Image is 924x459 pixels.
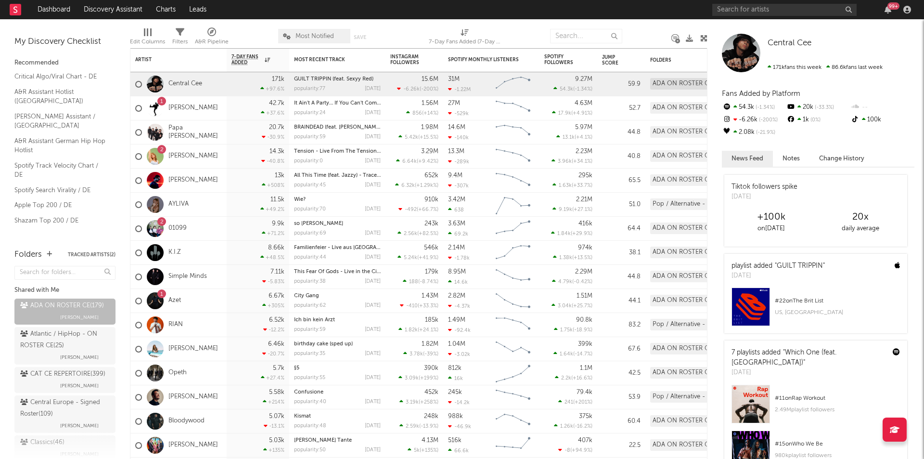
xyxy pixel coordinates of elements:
[552,182,592,188] div: ( )
[14,367,115,393] a: CAT CE REPERTOIRE(399)[PERSON_NAME]
[602,54,626,66] div: Jump Score
[260,206,284,212] div: +49.2 %
[295,33,334,39] span: Most Notified
[20,300,104,312] div: ADA ON ROSTER CE ( 179 )
[14,395,115,433] a: Central Europe - Signed Roster(109)[PERSON_NAME]
[650,198,734,210] div: Pop / Alternative - ON ROSTER CE (49)
[168,224,187,233] a: 01099
[269,124,284,131] div: 20.7k
[786,101,850,114] div: 20k
[575,269,592,275] div: 2.29M
[172,24,188,52] div: Filters
[491,96,535,120] svg: Chart title
[786,114,850,126] div: 1k
[294,197,306,202] a: Wie?
[559,183,572,188] span: 1.63k
[650,150,731,162] div: ADA ON ROSTER CE (179)
[448,100,460,106] div: 27M
[269,148,284,155] div: 14.3k
[294,390,323,395] a: Confusione
[406,303,418,309] span: -410
[409,279,418,285] span: 188
[294,125,381,130] div: BRAINDEAD (feat. Toby Morse)
[294,366,299,371] a: §5
[448,183,469,189] div: -307k
[448,158,469,165] div: -289k
[398,206,438,212] div: ( )
[20,437,64,448] div: Classics ( 46 )
[550,29,622,43] input: Search...
[365,207,381,212] div: [DATE]
[775,307,900,318] div: US, [GEOGRAPHIC_DATA]
[813,105,834,110] span: -33.3 %
[60,380,99,392] span: [PERSON_NAME]
[418,159,437,164] span: +9.42 %
[448,293,465,299] div: 2.82M
[650,223,731,234] div: ADA ON ROSTER CE (179)
[420,279,437,285] span: -8.74 %
[724,288,907,333] a: #22onThe Brit ListUS, [GEOGRAPHIC_DATA]
[365,303,381,308] div: [DATE]
[168,369,187,377] a: Opeth
[354,35,366,40] button: Save
[294,125,382,130] a: BRAINDEAD (feat. [PERSON_NAME])
[395,182,438,188] div: ( )
[168,249,181,257] a: K.I.Z
[491,169,535,193] svg: Chart title
[556,134,592,140] div: ( )
[563,135,575,140] span: 13.1k
[551,230,592,236] div: ( )
[731,182,797,192] div: Tiktok followers spike
[602,79,641,90] div: 59.9
[650,57,722,63] div: Folders
[768,39,811,47] span: Central Cee
[491,193,535,217] svg: Chart title
[574,255,591,261] span: +13.5 %
[416,183,437,188] span: +1.29k %
[421,87,437,92] span: -200 %
[168,297,181,305] a: Azet
[14,285,115,296] div: Shared with Me
[68,252,115,257] button: Tracked Artists(2)
[722,151,773,167] button: News Feed
[365,86,381,92] div: [DATE]
[602,199,641,210] div: 51.0
[168,152,218,160] a: [PERSON_NAME]
[575,76,592,82] div: 9.27M
[168,345,218,353] a: [PERSON_NAME]
[423,111,437,116] span: +14 %
[14,327,115,365] a: Atlantic / HipHop - ON ROSTER CE(25)[PERSON_NAME]
[261,158,284,164] div: -40.8 %
[491,241,535,265] svg: Chart title
[755,130,775,135] span: -21.9 %
[294,341,353,347] a: birthday cake (sped up)
[422,76,438,82] div: 15.6M
[560,87,573,92] span: 54.3k
[491,120,535,144] svg: Chart title
[262,182,284,188] div: +508 %
[294,269,381,275] div: This Fear Of Gods - Live in the City of Diamonds
[14,160,106,180] a: Spotify Track Velocity Chart / DE
[406,110,438,116] div: ( )
[14,230,106,241] a: Recommended For You
[294,149,381,154] div: Tension - Live From The Tension Tour
[552,110,592,116] div: ( )
[544,54,578,66] div: Spotify Followers
[405,135,418,140] span: 5.42k
[724,385,907,431] a: #11onRap Workout2.49Mplaylist followers
[602,295,641,307] div: 44.1
[448,221,465,227] div: 3.63M
[575,124,592,131] div: 5.97M
[448,148,464,155] div: 13.3M
[14,36,115,48] div: My Discovery Checklist
[491,72,535,96] svg: Chart title
[491,289,535,313] svg: Chart title
[491,217,535,241] svg: Chart title
[130,36,165,48] div: Edit Columns
[558,159,572,164] span: 3.96k
[365,183,381,188] div: [DATE]
[294,183,326,188] div: popularity: 45
[272,221,284,227] div: 9.9k
[260,86,284,92] div: +97.6 %
[424,245,438,251] div: 546k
